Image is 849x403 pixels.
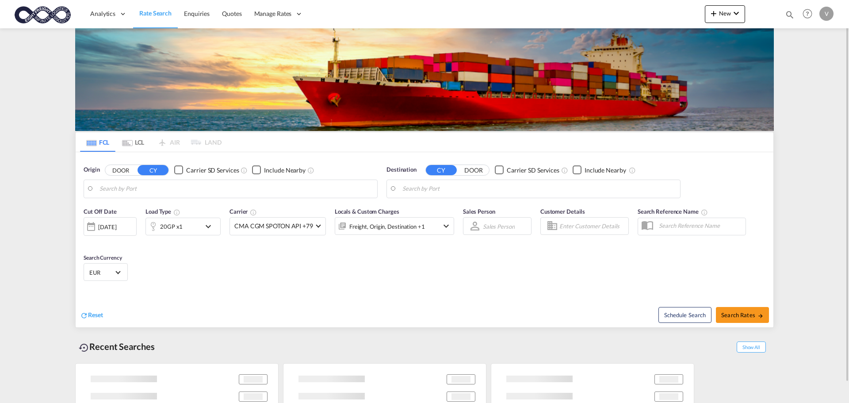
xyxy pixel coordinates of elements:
span: Help [800,6,815,21]
div: Include Nearby [264,166,306,175]
md-checkbox: Checkbox No Ink [495,165,559,175]
button: Note: By default Schedule search will only considerorigin ports, destination ports and cut off da... [658,307,711,323]
div: Carrier SD Services [186,166,239,175]
span: Search Reference Name [638,208,708,215]
span: Carrier [229,208,257,215]
md-icon: icon-chevron-down [731,8,742,19]
span: Rate Search [139,9,172,17]
md-icon: Unchecked: Ignores neighbouring ports when fetching rates.Checked : Includes neighbouring ports w... [629,167,636,174]
span: Manage Rates [254,9,292,18]
div: Include Nearby [585,166,626,175]
div: Help [800,6,819,22]
md-icon: icon-magnify [785,10,795,19]
img: LCL+%26+FCL+BACKGROUND.png [75,28,774,131]
span: Destination [386,165,417,174]
md-checkbox: Checkbox No Ink [252,165,306,175]
span: Enquiries [184,10,210,17]
md-icon: Unchecked: Search for CY (Container Yard) services for all selected carriers.Checked : Search for... [241,167,248,174]
span: New [708,10,742,17]
input: Enter Customer Details [559,219,626,233]
div: Freight Origin Destination Factory Stuffingicon-chevron-down [335,217,454,235]
button: CY [426,165,457,175]
span: EUR [89,269,114,276]
span: Origin [84,165,99,174]
div: icon-refreshReset [80,311,103,320]
md-icon: icon-chevron-down [203,221,218,232]
md-icon: Your search will be saved by the below given name [701,209,708,216]
button: DOOR [458,165,489,175]
md-pagination-wrapper: Use the left and right arrow keys to navigate between tabs [80,132,222,152]
md-icon: The selected Trucker/Carrierwill be displayed in the rate results If the rates are from another f... [250,209,257,216]
button: Search Ratesicon-arrow-right [716,307,769,323]
div: V [819,7,834,21]
button: icon-plus 400-fgNewicon-chevron-down [705,5,745,23]
md-icon: Unchecked: Ignores neighbouring ports when fetching rates.Checked : Includes neighbouring ports w... [307,167,314,174]
md-select: Select Currency: € EUREuro [88,266,123,279]
img: c818b980817911efbdc1a76df449e905.png [13,4,73,24]
div: Origin DOOR CY Checkbox No InkUnchecked: Search for CY (Container Yard) services for all selected... [76,152,773,327]
md-icon: icon-backup-restore [79,342,89,353]
div: [DATE] [84,217,137,236]
input: Search by Port [402,182,676,196]
span: Cut Off Date [84,208,117,215]
span: Reset [88,311,103,319]
md-icon: icon-information-outline [173,209,180,216]
div: Recent Searches [75,337,158,357]
md-icon: icon-arrow-right [757,313,764,319]
div: icon-magnify [785,10,795,23]
span: Locals & Custom Charges [335,208,399,215]
input: Search by Port [99,182,373,196]
button: CY [138,165,168,175]
span: Search Rates [721,311,764,319]
span: Analytics [90,9,115,18]
md-icon: icon-chevron-down [441,221,451,231]
span: Sales Person [463,208,495,215]
span: CMA CGM SPOTON API +79 [234,222,313,230]
button: DOOR [105,165,136,175]
md-select: Sales Person [482,220,516,233]
div: 20GP x1 [160,220,183,233]
div: [DATE] [98,223,116,231]
md-checkbox: Checkbox No Ink [573,165,626,175]
input: Search Reference Name [654,219,746,232]
md-icon: icon-refresh [80,311,88,319]
md-icon: Unchecked: Search for CY (Container Yard) services for all selected carriers.Checked : Search for... [561,167,568,174]
div: Carrier SD Services [507,166,559,175]
md-datepicker: Select [84,235,90,247]
md-checkbox: Checkbox No Ink [174,165,239,175]
md-icon: icon-plus 400-fg [708,8,719,19]
div: 20GP x1icon-chevron-down [145,218,221,235]
span: Quotes [222,10,241,17]
span: Customer Details [540,208,585,215]
span: Search Currency [84,254,122,261]
md-tab-item: LCL [115,132,151,152]
span: Show All [737,342,766,353]
md-tab-item: FCL [80,132,115,152]
div: Freight Origin Destination Factory Stuffing [349,220,425,233]
span: Load Type [145,208,180,215]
